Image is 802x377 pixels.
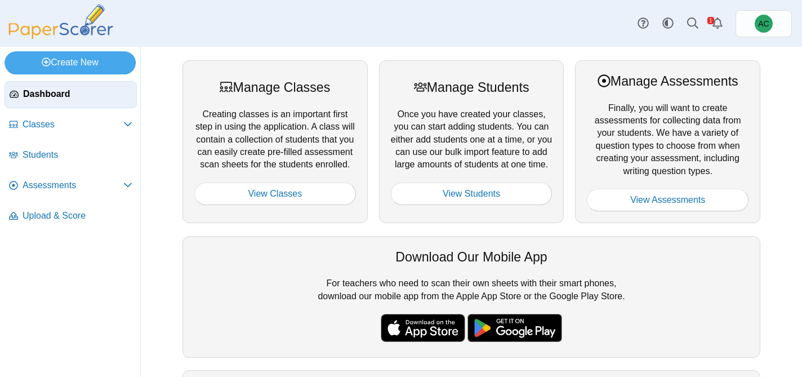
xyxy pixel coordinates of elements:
span: Classes [23,118,123,131]
a: Students [5,142,137,169]
img: google-play-badge.png [467,314,562,342]
span: Andrew Christman [758,20,769,28]
a: Create New [5,51,136,74]
a: View Assessments [587,189,748,211]
a: PaperScorer [5,31,117,41]
a: Assessments [5,172,137,199]
a: Andrew Christman [736,10,792,37]
div: Manage Classes [194,78,356,96]
div: Creating classes is an important first step in using the application. A class will contain a coll... [182,60,368,223]
a: Dashboard [5,81,137,108]
img: apple-store-badge.svg [381,314,465,342]
div: Once you have created your classes, you can start adding students. You can either add students on... [379,60,564,223]
span: Andrew Christman [755,15,773,33]
a: View Students [391,183,553,205]
span: Students [23,149,132,161]
a: View Classes [194,183,356,205]
span: Upload & Score [23,210,132,222]
a: Alerts [705,11,730,36]
div: Finally, you will want to create assessments for collecting data from your students. We have a va... [575,60,760,223]
a: Classes [5,112,137,139]
a: Upload & Score [5,203,137,230]
div: For teachers who need to scan their own sheets with their smart phones, download our mobile app f... [182,236,760,358]
span: Dashboard [23,88,132,100]
span: Assessments [23,179,123,192]
div: Download Our Mobile App [194,248,748,266]
div: Manage Students [391,78,553,96]
img: PaperScorer [5,5,117,39]
div: Manage Assessments [587,72,748,90]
